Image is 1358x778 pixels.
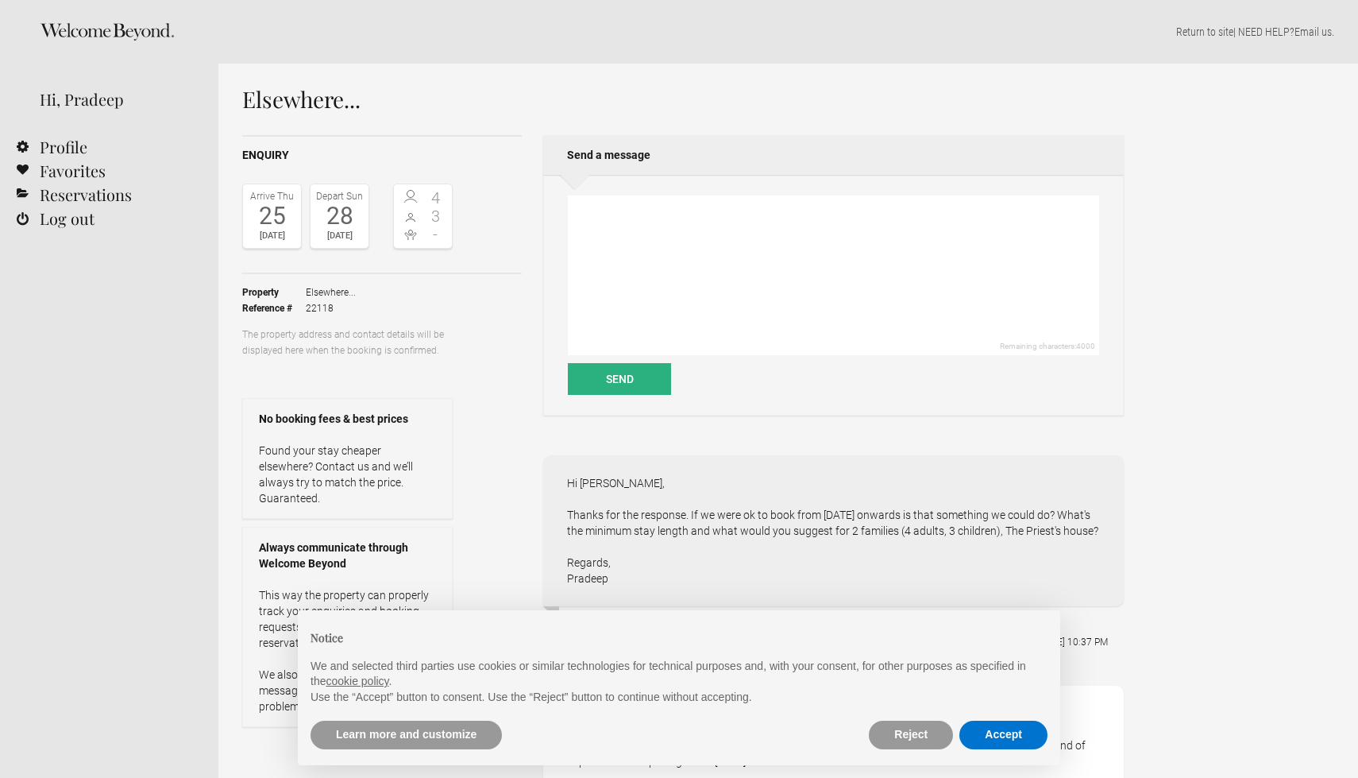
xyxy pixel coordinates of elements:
[306,284,356,300] span: Elsewhere...
[242,147,522,164] h2: Enquiry
[314,204,365,228] div: 28
[242,300,306,316] strong: Reference #
[306,300,356,316] span: 22118
[242,87,1124,111] h1: Elsewhere...
[247,204,297,228] div: 25
[423,226,449,242] span: -
[247,228,297,244] div: [DATE]
[40,87,195,111] div: Hi, Pradeep
[869,721,953,749] button: Reject
[314,188,365,204] div: Depart Sun
[423,208,449,224] span: 3
[311,629,1047,646] h2: Notice
[543,135,1124,175] h2: Send a message
[543,455,1124,606] div: Hi [PERSON_NAME], Thanks for the response. If we were ok to book from [DATE] onwards is that some...
[242,24,1334,40] p: | NEED HELP? .
[959,721,1047,749] button: Accept
[314,228,365,244] div: [DATE]
[311,721,502,749] button: Learn more and customize
[1294,25,1332,38] a: Email us
[311,690,1047,706] p: Use the “Accept” button to consent. Use the “Reject” button to continue without accepting.
[259,587,436,714] p: This way the property can properly track your enquiries and booking requests and you don’t loose ...
[326,675,388,687] a: cookie policy - link opens in a new tab
[247,188,297,204] div: Arrive Thu
[259,411,436,427] strong: No booking fees & best prices
[311,659,1047,690] p: We and selected third parties use cookies or similar technologies for technical purposes and, wit...
[1176,25,1233,38] a: Return to site
[568,363,671,395] button: Send
[259,540,436,571] strong: Always communicate through Welcome Beyond
[242,284,306,300] strong: Property
[423,190,449,206] span: 4
[242,327,453,358] p: The property address and contact details will be displayed here when the booking is confirmed.
[259,443,436,506] p: Found your stay cheaper elsewhere? Contact us and we’ll always try to match the price. Guaranteed.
